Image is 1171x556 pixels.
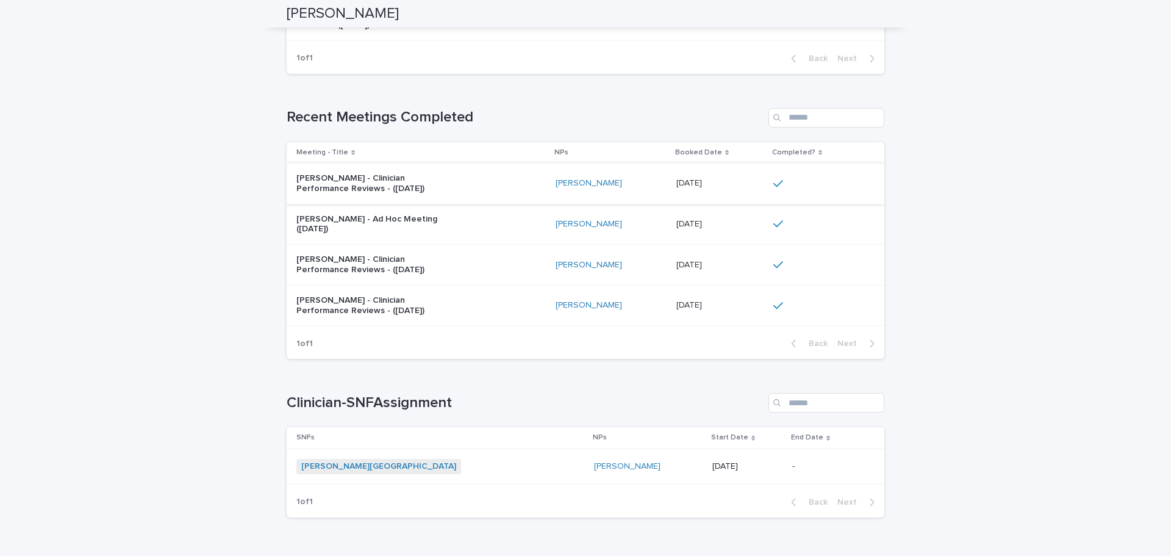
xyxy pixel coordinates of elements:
[593,431,607,444] p: NPs
[833,338,884,349] button: Next
[781,53,833,64] button: Back
[712,461,782,472] p: [DATE]
[711,431,748,444] p: Start Date
[301,461,456,472] a: [PERSON_NAME][GEOGRAPHIC_DATA]
[556,178,622,189] a: [PERSON_NAME]
[833,497,884,508] button: Next
[768,108,884,128] input: Search
[676,176,704,189] p: [DATE]
[768,393,884,413] input: Search
[772,146,815,159] p: Completed?
[287,43,323,73] p: 1 of 1
[296,214,449,235] p: [PERSON_NAME] - Ad Hoc Meeting ([DATE])
[287,163,884,204] tr: [PERSON_NAME] - Clinician Performance Reviews - ([DATE])[PERSON_NAME] [DATE][DATE]
[781,497,833,508] button: Back
[287,285,884,326] tr: [PERSON_NAME] - Clinician Performance Reviews - ([DATE])[PERSON_NAME] [DATE][DATE]
[676,258,704,270] p: [DATE]
[296,146,348,159] p: Meeting - Title
[837,498,864,507] span: Next
[554,146,568,159] p: NPs
[296,431,315,444] p: SNFs
[833,53,884,64] button: Next
[296,255,449,275] p: [PERSON_NAME] - Clinician Performance Reviews - ([DATE])
[676,217,704,229] p: [DATE]
[837,339,864,348] span: Next
[781,338,833,349] button: Back
[791,431,823,444] p: End Date
[837,54,864,63] span: Next
[287,329,323,359] p: 1 of 1
[801,339,828,348] span: Back
[675,146,722,159] p: Booked Date
[296,295,449,316] p: [PERSON_NAME] - Clinician Performance Reviews - ([DATE])
[287,449,884,484] tr: [PERSON_NAME][GEOGRAPHIC_DATA] [PERSON_NAME] [DATE]-
[287,487,323,517] p: 1 of 1
[287,394,764,412] h1: Clinician-SNFAssignment
[287,109,764,126] h1: Recent Meetings Completed
[556,300,622,311] a: [PERSON_NAME]
[792,461,865,472] p: -
[801,498,828,507] span: Back
[556,260,622,270] a: [PERSON_NAME]
[556,219,622,229] a: [PERSON_NAME]
[287,204,884,245] tr: [PERSON_NAME] - Ad Hoc Meeting ([DATE])[PERSON_NAME] [DATE][DATE]
[594,461,661,472] a: [PERSON_NAME]
[801,54,828,63] span: Back
[296,173,449,194] p: [PERSON_NAME] - Clinician Performance Reviews - ([DATE])
[287,5,399,23] h2: [PERSON_NAME]
[676,298,704,311] p: [DATE]
[287,245,884,286] tr: [PERSON_NAME] - Clinician Performance Reviews - ([DATE])[PERSON_NAME] [DATE][DATE]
